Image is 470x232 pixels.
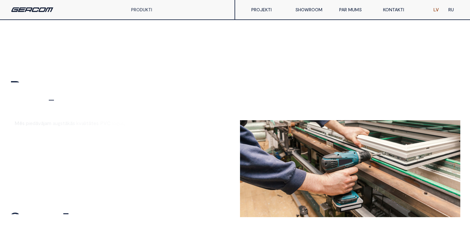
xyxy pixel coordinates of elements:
span: v [38,120,41,126]
span: L [50,81,60,97]
span: a [45,120,47,126]
span: m [47,120,51,126]
span: v [79,120,82,126]
span: S [25,99,36,115]
span: A [71,99,83,115]
span: N [47,213,60,228]
a: KONTAKTI [378,3,422,16]
span: C [33,81,46,97]
span: ā [41,120,44,126]
a: PAR MUMS [334,3,378,16]
span: s [73,120,75,126]
span: d [33,120,36,126]
span: s [22,120,25,126]
span: S [10,210,21,225]
span: E [86,213,96,228]
a: SAZINĀTIES [10,194,107,217]
span: P [100,120,103,126]
span: l [84,120,85,126]
span: O [60,81,74,97]
span: M [15,120,19,126]
span: ē [19,120,22,126]
span: S [96,213,107,228]
a: SHOWROOM [290,3,334,16]
span: C [107,120,111,126]
span: , [124,120,125,126]
span: a [82,120,84,126]
span: g [58,120,60,126]
span: U [88,81,100,97]
span: u [55,120,58,126]
span: I [44,213,47,228]
span: p [26,120,29,126]
span: g [116,120,119,126]
a: PRODUKTI [131,7,152,12]
span: o [113,120,116,126]
span: l [112,120,113,126]
span: ā [70,120,73,126]
span: Z [33,213,44,228]
span: S [83,99,94,115]
span: ā [36,120,38,126]
span: k [68,120,70,126]
span: V [103,120,107,126]
span: t [86,120,89,126]
span: s [96,120,99,126]
span: I [21,99,25,115]
a: PROJEKTI [246,3,290,16]
span: I [82,213,86,228]
span: u [119,120,121,126]
span: T [36,99,46,115]
span: i [29,120,30,126]
span: ā [65,120,68,126]
span: S [10,99,21,115]
a: RU [444,3,459,16]
span: e [30,120,33,126]
span: j [44,120,45,126]
span: V [21,81,33,97]
span: Ā [60,213,72,228]
span: k [76,120,79,126]
span: t [91,120,93,126]
span: G [74,81,88,97]
span: ā [89,120,91,126]
span: t [63,120,65,126]
span: A [21,213,33,228]
span: M [56,99,71,115]
span: T [72,213,82,228]
span: P [10,78,21,94]
span: Ē [46,99,56,115]
span: e [93,120,96,126]
span: s [60,120,63,126]
span: s [121,120,124,126]
span: i [85,120,86,126]
a: LV [429,3,444,16]
span: a [53,120,55,126]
